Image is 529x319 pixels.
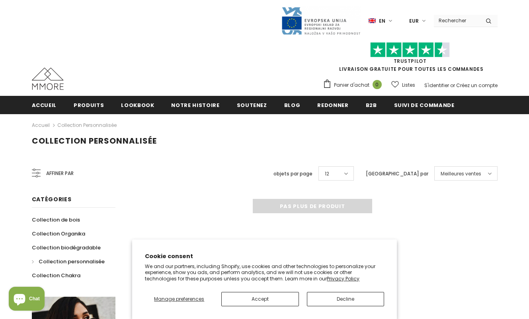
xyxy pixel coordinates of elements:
[32,241,101,255] a: Collection biodégradable
[394,96,455,114] a: Suivi de commande
[334,81,369,89] span: Panier d'achat
[32,255,105,268] a: Collection personnalisée
[284,96,301,114] a: Blog
[237,101,267,109] span: soutenez
[394,101,455,109] span: Suivi de commande
[394,58,427,64] a: TrustPilot
[369,18,376,24] img: i-lang-1.png
[145,292,213,306] button: Manage preferences
[379,17,385,25] span: en
[281,6,361,35] img: Javni Razpis
[32,68,64,90] img: Cas MMORE
[32,244,101,251] span: Collection biodégradable
[32,101,57,109] span: Accueil
[145,263,384,282] p: We and our partners, including Shopify, use cookies and other technologies to personalize your ex...
[325,170,329,178] span: 12
[39,258,105,265] span: Collection personnalisée
[317,101,348,109] span: Redonner
[32,135,157,146] span: Collection personnalisée
[74,101,104,109] span: Produits
[221,292,299,306] button: Accept
[171,96,219,114] a: Notre histoire
[434,15,480,26] input: Search Site
[32,195,72,203] span: Catégories
[46,169,74,178] span: Affiner par
[32,230,85,237] span: Collection Organika
[281,17,361,24] a: Javni Razpis
[273,170,312,178] label: objets par page
[171,101,219,109] span: Notre histoire
[366,101,377,109] span: B2B
[424,82,449,89] a: S'identifier
[317,96,348,114] a: Redonner
[307,292,384,306] button: Decline
[323,46,498,72] span: LIVRAISON GRATUITE POUR TOUTES LES COMMANDES
[121,101,154,109] span: Lookbook
[57,122,117,128] a: Collection personnalisée
[32,268,80,282] a: Collection Chakra
[450,82,455,89] span: or
[74,96,104,114] a: Produits
[32,96,57,114] a: Accueil
[32,272,80,279] span: Collection Chakra
[32,227,85,241] a: Collection Organika
[441,170,481,178] span: Meilleures ventes
[402,81,415,89] span: Listes
[284,101,301,109] span: Blog
[145,252,384,261] h2: Cookie consent
[373,80,382,89] span: 0
[327,275,359,282] a: Privacy Policy
[32,213,80,227] a: Collection de bois
[391,78,415,92] a: Listes
[456,82,498,89] a: Créez un compte
[121,96,154,114] a: Lookbook
[366,96,377,114] a: B2B
[32,216,80,224] span: Collection de bois
[370,42,450,58] img: Faites confiance aux étoiles pilotes
[409,17,419,25] span: EUR
[323,79,386,91] a: Panier d'achat 0
[6,287,47,313] inbox-online-store-chat: Shopify online store chat
[237,96,267,114] a: soutenez
[366,170,428,178] label: [GEOGRAPHIC_DATA] par
[32,121,50,130] a: Accueil
[154,296,204,302] span: Manage preferences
